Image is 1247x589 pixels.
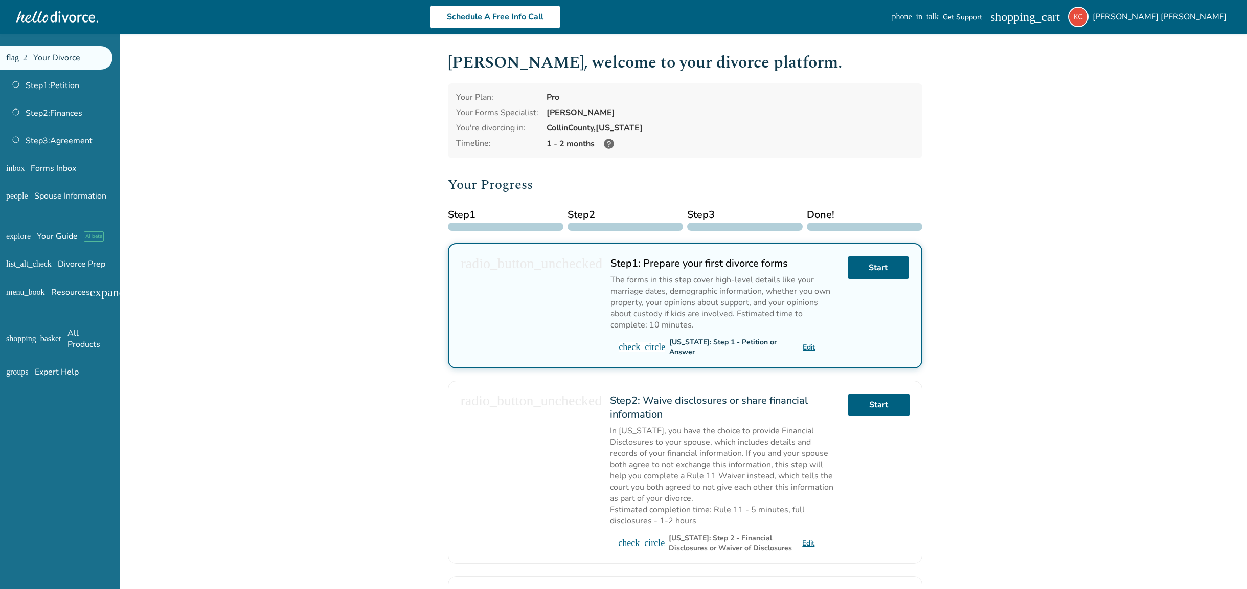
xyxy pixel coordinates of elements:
[430,5,560,29] a: Schedule A Free Info Call
[892,13,939,21] span: phone_in_talk
[547,107,914,118] div: [PERSON_NAME]
[6,368,29,376] span: groups
[619,342,665,352] span: check_circle
[448,174,922,195] h2: Your Progress
[456,92,538,103] div: Your Plan:
[610,256,839,270] h2: Prepare your first divorce forms
[6,164,25,172] span: inbox
[943,12,982,22] span: Get Support
[456,107,538,118] div: Your Forms Specialist:
[547,138,914,150] div: 1 - 2 months
[6,260,52,268] span: list_alt_check
[990,11,1060,23] span: shopping_cart
[803,342,815,352] a: Edit
[547,92,914,103] div: Pro
[610,425,840,504] p: In [US_STATE], you have the choice to provide Financial Disclosures to your spouse, which include...
[90,286,157,298] span: expand_more
[610,394,640,407] strong: Step 2 :
[807,207,922,223] span: Done!
[448,207,563,223] span: Step 1
[848,256,909,279] a: Start
[31,163,76,174] span: Forms Inbox
[610,394,840,421] h2: Waive disclosures or share financial information
[892,12,982,22] a: phone_in_talkGet Support
[669,337,803,357] div: [US_STATE]: Step 1 - Petition or Answer
[547,122,914,134] div: Collin County, [US_STATE]
[610,274,839,331] p: The forms in this step cover high-level details like your marriage dates, demographic information...
[456,122,538,134] div: You're divorcing in:
[610,504,840,527] p: Estimated completion time: Rule 11 - 5 minutes, full disclosures - 1-2 hours
[6,192,28,200] span: people
[6,288,45,296] span: menu_book
[618,538,665,548] span: check_circle
[456,138,538,150] div: Timeline:
[461,394,602,408] span: radio_button_unchecked
[610,256,641,270] strong: Step 1 :
[568,207,683,223] span: Step 2
[461,256,603,271] span: radio_button_unchecked
[1068,7,1089,27] img: keith.crowder@gmail.com
[6,335,61,343] span: shopping_basket
[6,287,90,298] span: Resources
[84,231,104,242] span: AI beta
[848,394,910,416] a: Start
[669,533,802,553] div: [US_STATE]: Step 2 - Financial Disclosures or Waiver of Disclosures
[1093,11,1231,23] span: [PERSON_NAME] [PERSON_NAME]
[687,207,803,223] span: Step 3
[802,538,814,548] a: Edit
[6,232,31,241] span: explore
[6,54,27,62] span: flag_2
[448,50,922,75] h1: [PERSON_NAME] , welcome to your divorce platform.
